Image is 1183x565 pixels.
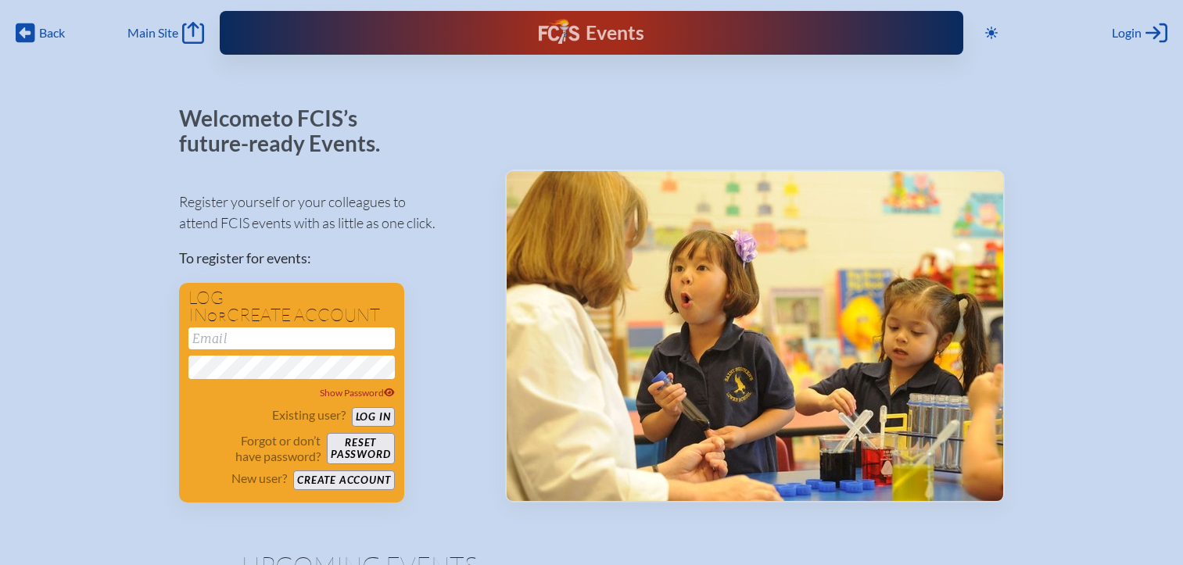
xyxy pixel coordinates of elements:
[272,407,346,423] p: Existing user?
[39,25,65,41] span: Back
[293,470,394,490] button: Create account
[320,387,395,399] span: Show Password
[179,191,480,234] p: Register yourself or your colleagues to attend FCIS events with as little as one click.
[507,171,1003,501] img: Events
[188,327,395,349] input: Email
[327,433,394,464] button: Resetpassword
[1112,25,1142,41] span: Login
[127,25,178,41] span: Main Site
[431,19,752,47] div: FCIS Events — Future ready
[352,407,395,427] button: Log in
[188,433,321,464] p: Forgot or don’t have password?
[188,289,395,324] h1: Log in create account
[127,22,204,44] a: Main Site
[179,106,398,156] p: Welcome to FCIS’s future-ready Events.
[207,309,227,324] span: or
[179,248,480,269] p: To register for events:
[231,470,287,486] p: New user?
